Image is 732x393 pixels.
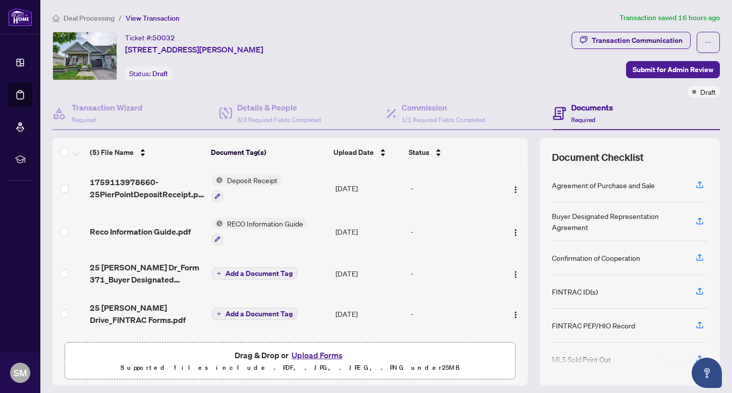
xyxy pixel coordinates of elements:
[90,261,204,286] span: 25 [PERSON_NAME] Dr_Form 371_Buyer Designated Representation Agreement.pdf
[212,307,297,320] button: Add a Document Tag
[552,320,635,331] div: FINTRAC PEP/HIO Record
[705,39,712,46] span: ellipsis
[212,267,297,279] button: Add a Document Tag
[411,308,497,319] div: -
[331,334,407,374] td: [DATE]
[72,101,143,114] h4: Transaction Wizard
[512,186,520,194] img: Logo
[572,32,691,49] button: Transaction Communication
[571,116,595,124] span: Required
[64,14,115,23] span: Deal Processing
[216,311,221,316] span: plus
[508,223,524,240] button: Logo
[508,306,524,322] button: Logo
[633,62,713,78] span: Submit for Admin Review
[402,101,485,114] h4: Commission
[90,176,204,200] span: 1759113978660-25PierPointDepositReceipt.pdf
[409,147,429,158] span: Status
[626,61,720,78] button: Submit for Admin Review
[508,180,524,196] button: Logo
[700,86,716,97] span: Draft
[223,175,281,186] span: Deposit Receipt
[405,138,498,166] th: Status
[212,267,297,280] button: Add a Document Tag
[53,32,117,80] img: IMG-X12355205_1.jpg
[65,343,515,380] span: Drag & Drop orUpload FormsSupported files include .PDF, .JPG, .JPEG, .PNG under25MB
[52,15,60,22] span: home
[512,229,520,237] img: Logo
[216,271,221,276] span: plus
[8,8,32,26] img: logo
[333,147,374,158] span: Upload Date
[90,147,134,158] span: (5) File Name
[289,349,346,362] button: Upload Forms
[552,210,684,233] div: Buyer Designated Representation Agreement
[592,32,683,48] div: Transaction Communication
[692,358,722,388] button: Open asap
[331,294,407,334] td: [DATE]
[552,354,611,365] div: MLS Sold Print Out
[402,116,485,124] span: 1/1 Required Fields Completed
[119,12,122,24] li: /
[152,69,168,78] span: Draft
[226,270,293,277] span: Add a Document Tag
[71,362,509,374] p: Supported files include .PDF, .JPG, .JPEG, .PNG under 25 MB
[571,101,613,114] h4: Documents
[212,308,297,320] button: Add a Document Tag
[125,67,172,80] div: Status:
[552,180,655,191] div: Agreement of Purchase and Sale
[620,12,720,24] article: Transaction saved 16 hours ago
[237,101,321,114] h4: Details & People
[226,310,293,317] span: Add a Document Tag
[207,138,329,166] th: Document Tag(s)
[212,218,307,245] button: Status IconRECO Information Guide
[212,175,281,202] button: Status IconDeposit Receipt
[72,116,96,124] span: Required
[125,43,263,55] span: [STREET_ADDRESS][PERSON_NAME]
[508,265,524,282] button: Logo
[331,210,407,253] td: [DATE]
[152,33,175,42] span: 50032
[411,183,497,194] div: -
[212,218,223,229] img: Status Icon
[212,175,223,186] img: Status Icon
[512,311,520,319] img: Logo
[552,252,640,263] div: Confirmation of Cooperation
[14,366,27,380] span: SM
[126,14,180,23] span: View Transaction
[331,166,407,210] td: [DATE]
[235,349,346,362] span: Drag & Drop or
[90,226,191,238] span: Reco Information Guide.pdf
[125,32,175,43] div: Ticket #:
[552,286,598,297] div: FINTRAC ID(s)
[411,268,497,279] div: -
[552,150,644,164] span: Document Checklist
[237,116,321,124] span: 3/3 Required Fields Completed
[411,226,497,237] div: -
[223,218,307,229] span: RECO Information Guide
[331,253,407,294] td: [DATE]
[329,138,405,166] th: Upload Date
[512,270,520,278] img: Logo
[86,138,207,166] th: (5) File Name
[90,302,204,326] span: 25 [PERSON_NAME] Drive_FINTRAC Forms.pdf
